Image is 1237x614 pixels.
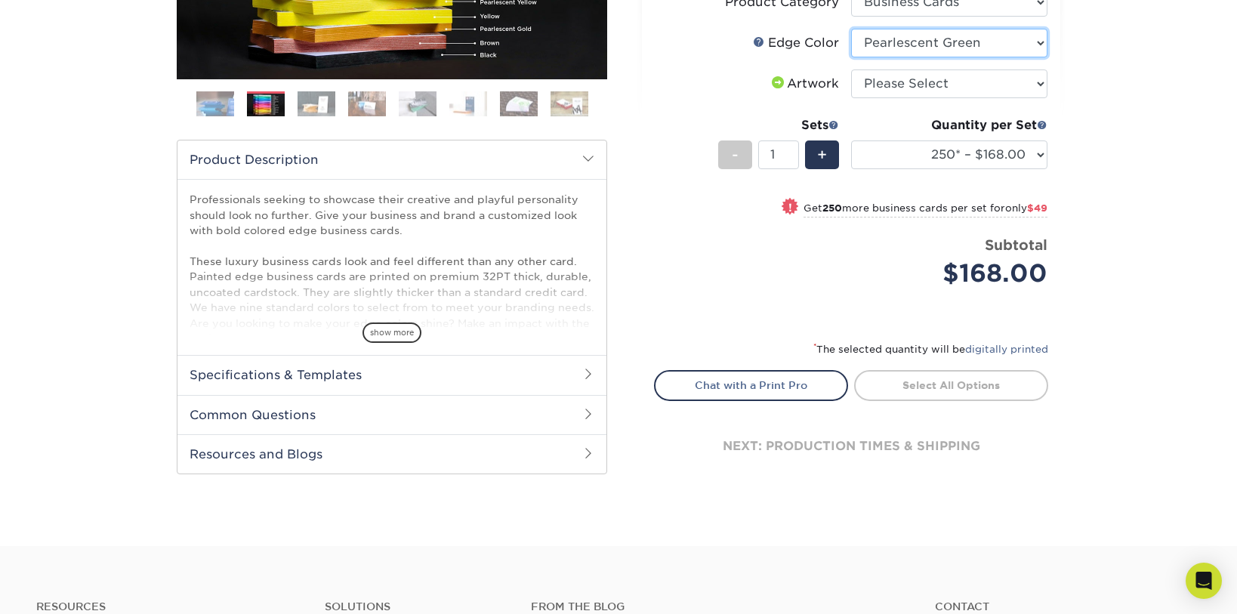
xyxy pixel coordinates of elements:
[1027,202,1047,214] span: $49
[36,600,302,613] h4: Resources
[822,202,842,214] strong: 250
[399,91,436,117] img: Business Cards 05
[804,202,1047,218] small: Get more business cards per set for
[753,34,839,52] div: Edge Color
[935,600,1201,613] a: Contact
[732,143,739,166] span: -
[551,91,588,117] img: Business Cards 08
[348,91,386,117] img: Business Cards 04
[1186,563,1222,599] div: Open Intercom Messenger
[298,91,335,117] img: Business Cards 03
[247,94,285,117] img: Business Cards 02
[862,255,1047,292] div: $168.00
[769,75,839,93] div: Artwork
[449,91,487,117] img: Business Cards 06
[985,236,1047,253] strong: Subtotal
[851,116,1047,134] div: Quantity per Set
[654,370,848,400] a: Chat with a Print Pro
[177,355,606,394] h2: Specifications & Templates
[362,322,421,343] span: show more
[813,344,1048,355] small: The selected quantity will be
[500,91,538,117] img: Business Cards 07
[817,143,827,166] span: +
[196,85,234,123] img: Business Cards 01
[531,600,894,613] h4: From the Blog
[788,199,792,215] span: !
[177,140,606,179] h2: Product Description
[1005,202,1047,214] span: only
[654,401,1048,492] div: next: production times & shipping
[190,192,594,484] p: Professionals seeking to showcase their creative and playful personality should look no further. ...
[177,434,606,474] h2: Resources and Blogs
[325,600,508,613] h4: Solutions
[965,344,1048,355] a: digitally printed
[854,370,1048,400] a: Select All Options
[177,395,606,434] h2: Common Questions
[718,116,839,134] div: Sets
